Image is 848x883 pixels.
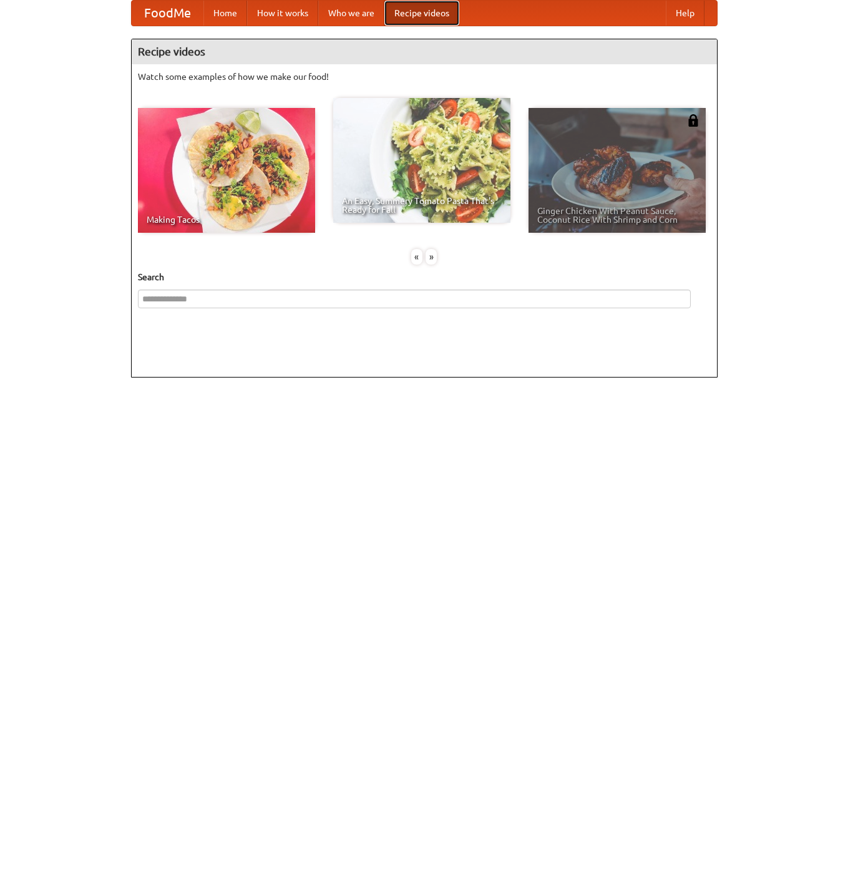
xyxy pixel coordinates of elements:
a: How it works [247,1,318,26]
div: « [411,249,422,265]
a: Home [203,1,247,26]
a: Making Tacos [138,108,315,233]
a: An Easy, Summery Tomato Pasta That's Ready for Fall [333,98,510,223]
a: FoodMe [132,1,203,26]
img: 483408.png [687,114,699,127]
h5: Search [138,271,711,283]
a: Who we are [318,1,384,26]
div: » [426,249,437,265]
a: Help [666,1,704,26]
h4: Recipe videos [132,39,717,64]
a: Recipe videos [384,1,459,26]
span: Making Tacos [147,215,306,224]
span: An Easy, Summery Tomato Pasta That's Ready for Fall [342,197,502,214]
p: Watch some examples of how we make our food! [138,71,711,83]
